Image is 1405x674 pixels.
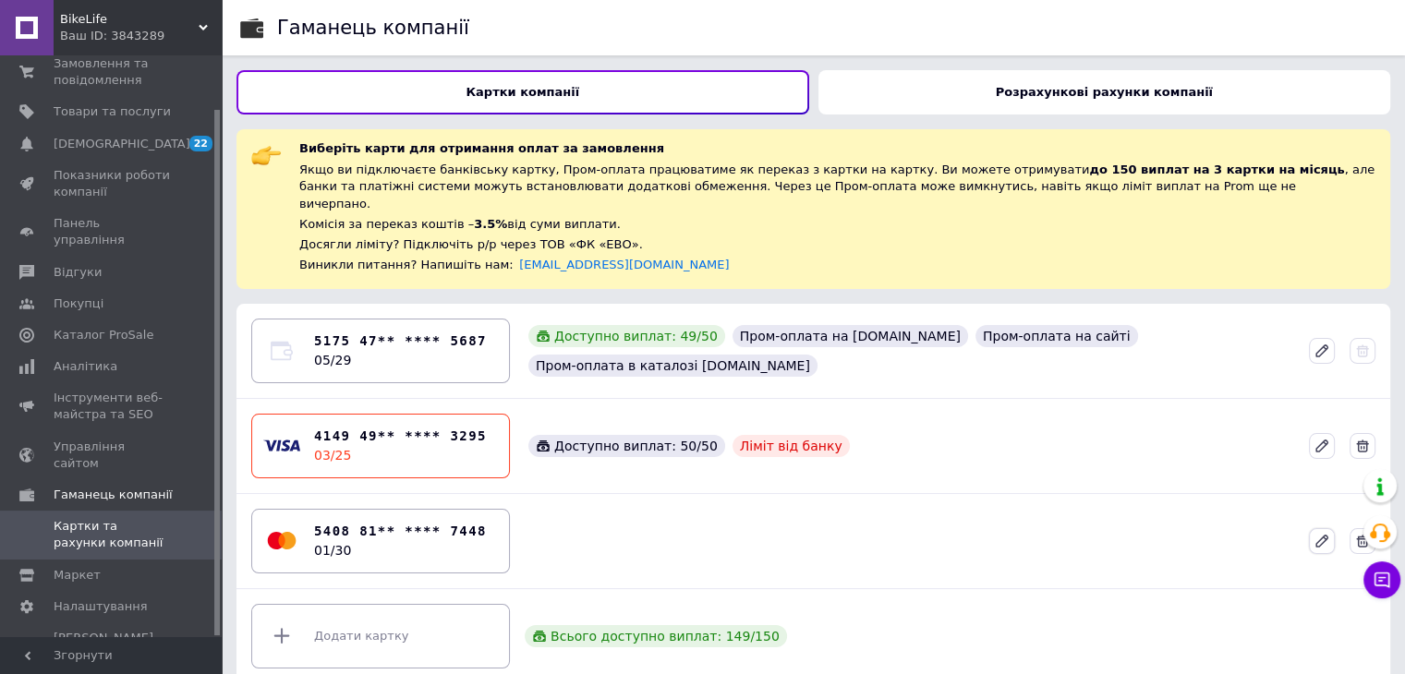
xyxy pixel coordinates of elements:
b: Картки компанії [466,85,579,99]
span: Відгуки [54,264,102,281]
span: Інструменти веб-майстра та SEO [54,390,171,423]
div: Досягли ліміту? Підключіть р/р через ТОВ «ФК «ЕВО». [299,236,1375,253]
span: Показники роботи компанії [54,167,171,200]
span: Аналітика [54,358,117,375]
div: Додати картку [263,608,498,664]
span: BikeLife [60,11,199,28]
span: Замовлення та повідомлення [54,55,171,89]
time: 03/25 [314,448,351,463]
span: Виберіть карти для отримання оплат за замовлення [299,141,664,155]
span: 3.5% [474,217,507,231]
div: Всього доступно виплат: 149 / 150 [525,625,787,647]
span: 22 [189,136,212,151]
span: Маркет [54,567,101,584]
div: Пром-оплата на сайті [975,325,1138,347]
div: Пром-оплата на [DOMAIN_NAME] [733,325,968,347]
div: Виникли питання? Напишіть нам: [299,257,1375,273]
div: Доступно виплат: 50 / 50 [528,435,725,457]
time: 05/29 [314,353,351,367]
span: Покупці [54,295,103,312]
div: Доступно виплат: 49 / 50 [528,325,725,347]
span: Управління сайтом [54,439,171,472]
div: Пром-оплата в каталозі [DOMAIN_NAME] [528,355,818,377]
div: Ліміт від банку [733,435,850,457]
div: Комісія за переказ коштів – від суми виплати. [299,216,1375,234]
span: до 150 виплат на 3 картки на місяць [1089,162,1344,176]
time: 01/30 [314,543,351,558]
button: Чат з покупцем [1363,561,1400,598]
span: Картки та рахунки компанії [54,518,171,551]
div: Ваш ID: 3843289 [60,28,222,44]
span: [DEMOGRAPHIC_DATA] [54,136,190,152]
a: [EMAIL_ADDRESS][DOMAIN_NAME] [519,258,729,271]
span: Налаштування [54,598,148,615]
span: Товари та послуги [54,103,171,120]
div: Гаманець компанії [277,18,469,38]
span: Каталог ProSale [54,327,153,343]
span: Гаманець компанії [54,487,173,503]
div: Якщо ви підключаєте банківську картку, Пром-оплата працюватиме як переказ з картки на картку. Ви ... [299,162,1375,212]
span: Панель управління [54,215,171,248]
b: Розрахункові рахунки компанії [996,85,1213,99]
img: :point_right: [251,140,281,170]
